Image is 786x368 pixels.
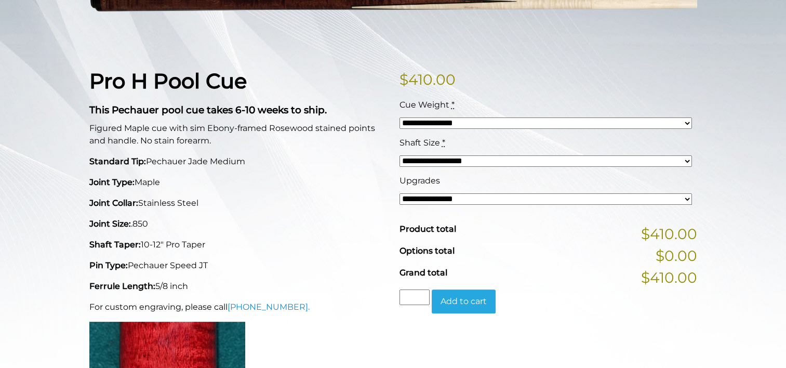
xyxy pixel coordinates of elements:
span: Grand total [399,268,447,278]
span: Options total [399,246,455,256]
span: $ [399,71,408,88]
button: Add to cart [432,290,496,313]
strong: Joint Type: [89,177,135,187]
span: Shaft Size [399,138,440,148]
input: Product quantity [399,290,430,305]
strong: Pin Type: [89,260,128,270]
abbr: required [442,138,445,148]
span: Upgrades [399,176,440,186]
strong: Joint Size: [89,219,131,229]
p: Stainless Steel [89,197,387,209]
p: Figured Maple cue with sim Ebony-framed Rosewood stained points and handle. No stain forearm. [89,122,387,147]
p: 10-12" Pro Taper [89,239,387,251]
strong: Shaft Taper: [89,240,141,249]
p: 5/8 inch [89,280,387,293]
abbr: required [451,100,455,110]
strong: Pro H Pool Cue [89,68,247,94]
strong: Ferrule Length: [89,281,155,291]
span: Cue Weight [399,100,449,110]
p: For custom engraving, please call [89,301,387,313]
strong: This Pechauer pool cue takes 6-10 weeks to ship. [89,104,327,116]
span: $410.00 [641,223,697,245]
a: [PHONE_NUMBER]. [228,302,310,312]
p: Pechauer Jade Medium [89,155,387,168]
span: $0.00 [656,245,697,267]
bdi: 410.00 [399,71,456,88]
p: .850 [89,218,387,230]
p: Pechauer Speed JT [89,259,387,272]
strong: Standard Tip: [89,156,146,166]
p: Maple [89,176,387,189]
strong: Joint Collar: [89,198,138,208]
span: $410.00 [641,267,697,288]
span: Product total [399,224,456,234]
